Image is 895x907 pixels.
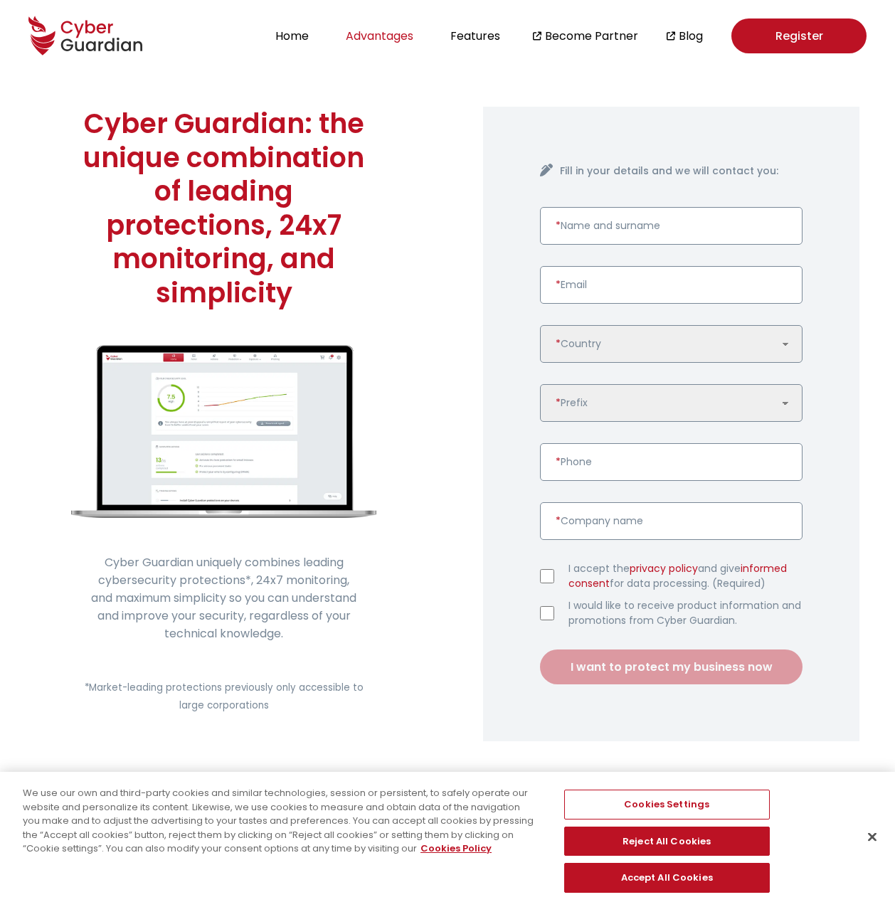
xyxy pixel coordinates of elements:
[540,443,803,481] input: Enter a valid phone number.
[560,164,803,179] h4: Fill in your details and we will contact you:
[271,26,313,46] button: Home
[564,863,770,893] button: Accept All Cookies
[731,18,867,53] a: Register
[568,598,803,628] label: I would like to receive product information and promotions from Cyber Guardian.
[540,649,803,684] button: I want to protect my business now
[568,561,787,590] a: informed consent
[85,681,364,712] small: *Market-leading protections previously only accessible to large corporations
[564,790,770,820] button: Cookies Settings
[446,26,504,46] button: Features
[71,553,376,642] p: Cyber Guardian uniquely combines leading cybersecurity protections*, 24x7 monitoring, and maximum...
[71,107,376,309] h1: Cyber Guardian: the unique combination of leading protections, 24x7 monitoring, and simplicity
[564,827,770,856] button: Reject All Cookies
[679,27,703,45] a: Blog
[23,786,537,856] div: We use our own and third-party cookies and similar technologies, session or persistent, to safely...
[545,27,638,45] a: Become Partner
[630,561,698,576] a: privacy policy
[420,842,492,855] a: More information about your privacy, opens in a new tab
[341,26,418,46] button: Advantages
[857,822,888,853] button: Close
[71,345,376,518] img: cyberguardian-home
[568,561,803,591] label: I accept the and give for data processing. (Required)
